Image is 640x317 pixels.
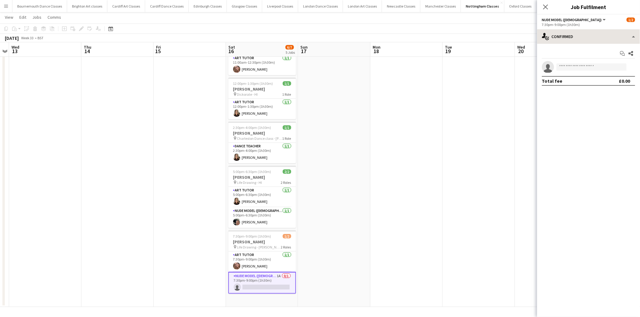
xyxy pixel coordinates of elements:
[283,125,291,130] span: 1/1
[233,234,271,239] span: 7:30pm-9:00pm (1h30m)
[283,234,291,239] span: 1/2
[5,14,13,20] span: View
[282,136,291,141] span: 1 Role
[228,166,296,228] app-job-card: 5:00pm-6:30pm (1h30m)2/2[PERSON_NAME] Life Drawing - HI2 RolesArt Tutor1/15:00pm-6:30pm (1h30m)[P...
[233,169,271,174] span: 5:00pm-6:30pm (1h30m)
[145,0,189,12] button: Cardiff Dance Classes
[32,14,41,20] span: Jobs
[300,48,308,55] span: 17
[537,29,640,44] div: Confirmed
[372,48,381,55] span: 18
[17,13,29,21] a: Edit
[233,81,273,86] span: 12:00pm-1:30pm (1h30m)
[47,14,61,20] span: Comms
[228,143,296,163] app-card-role: Dance Teacher1/12:30pm-4:00pm (1h30m)[PERSON_NAME]
[286,45,294,50] span: 6/7
[237,180,262,185] span: Life Drawing - HI
[461,0,504,12] button: Nottingham Classes
[228,44,235,50] span: Sat
[20,36,35,40] span: Week 33
[517,48,525,55] span: 20
[619,78,630,84] div: £0.00
[228,251,296,272] app-card-role: Art Tutor1/17:30pm-9:00pm (1h30m)[PERSON_NAME]
[155,48,161,55] span: 15
[228,239,296,245] h3: [PERSON_NAME]
[262,0,298,12] button: Liverpool Classes
[228,272,296,294] app-card-role: Nude Model ([DEMOGRAPHIC_DATA])1A0/17:30pm-9:00pm (1h30m)
[228,122,296,163] app-job-card: 2:30pm-4:00pm (1h30m)1/1[PERSON_NAME] Charleston Dance class - [PERSON_NAME]1 RoleDance Teacher1/...
[237,92,258,97] span: Dickorate - HI
[228,99,296,119] app-card-role: Art Tutor1/112:00pm-1:30pm (1h30m)[PERSON_NAME]
[445,44,452,50] span: Tue
[45,13,64,21] a: Comms
[281,245,291,249] span: 2 Roles
[420,0,461,12] button: Manchester Classes
[542,18,607,22] button: Nude Model ([DEMOGRAPHIC_DATA])
[38,36,44,40] div: BST
[542,22,635,27] div: 7:30pm-9:00pm (1h30m)
[542,18,602,22] span: Nude Model (Male)
[237,245,281,249] span: Life Drawing - [PERSON_NAME][GEOGRAPHIC_DATA]
[282,92,291,97] span: 1 Role
[228,78,296,119] app-job-card: 12:00pm-1:30pm (1h30m)1/1[PERSON_NAME] Dickorate - HI1 RoleArt Tutor1/112:00pm-1:30pm (1h30m)[PER...
[343,0,382,12] button: London Art Classes
[286,50,295,55] div: 5 Jobs
[283,81,291,86] span: 1/1
[537,0,573,12] button: Sheffield Classes
[301,44,308,50] span: Sun
[84,44,91,50] span: Thu
[228,86,296,92] h3: [PERSON_NAME]
[228,175,296,180] h3: [PERSON_NAME]
[12,0,67,12] button: Bournemouth Dance Classes
[107,0,145,12] button: Cardiff Art Classes
[19,14,26,20] span: Edit
[537,3,640,11] h3: Job Fulfilment
[67,0,107,12] button: Brighton Art classes
[228,207,296,228] app-card-role: Nude Model ([DEMOGRAPHIC_DATA])1/15:00pm-6:30pm (1h30m)[PERSON_NAME]
[30,13,44,21] a: Jobs
[228,55,296,75] app-card-role: Art Tutor1/111:00am-12:30pm (1h30m)[PERSON_NAME]
[227,0,262,12] button: Glasgow Classes
[2,13,16,21] a: View
[156,44,161,50] span: Fri
[627,18,635,22] span: 1/2
[233,125,271,130] span: 2:30pm-4:00pm (1h30m)
[518,44,525,50] span: Wed
[227,48,235,55] span: 16
[11,48,19,55] span: 13
[283,169,291,174] span: 2/2
[189,0,227,12] button: Edinburgh Classes
[11,44,19,50] span: Wed
[444,48,452,55] span: 19
[504,0,537,12] button: Oxford Classes
[542,78,563,84] div: Total fee
[237,136,282,141] span: Charleston Dance class - [PERSON_NAME]
[5,35,19,41] div: [DATE]
[83,48,91,55] span: 14
[382,0,420,12] button: Newcastle Classes
[281,180,291,185] span: 2 Roles
[228,187,296,207] app-card-role: Art Tutor1/15:00pm-6:30pm (1h30m)[PERSON_NAME]
[228,130,296,136] h3: [PERSON_NAME]
[228,230,296,294] app-job-card: 7:30pm-9:00pm (1h30m)1/2[PERSON_NAME] Life Drawing - [PERSON_NAME][GEOGRAPHIC_DATA]2 RolesArt Tut...
[298,0,343,12] button: London Dance Classes
[373,44,381,50] span: Mon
